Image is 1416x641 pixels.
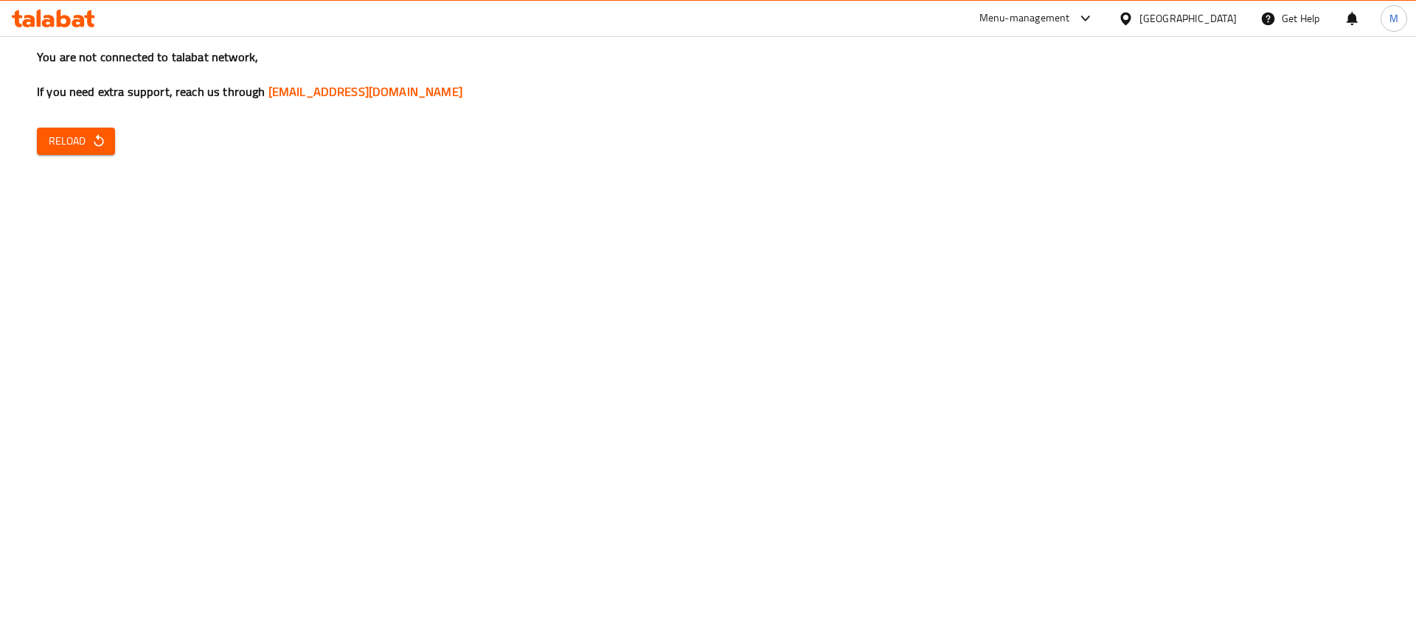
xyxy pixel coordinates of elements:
[1139,10,1237,27] div: [GEOGRAPHIC_DATA]
[1389,10,1398,27] span: M
[268,80,462,103] a: [EMAIL_ADDRESS][DOMAIN_NAME]
[37,49,1379,100] h3: You are not connected to talabat network, If you need extra support, reach us through
[979,10,1070,27] div: Menu-management
[37,128,115,155] button: Reload
[49,132,103,150] span: Reload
